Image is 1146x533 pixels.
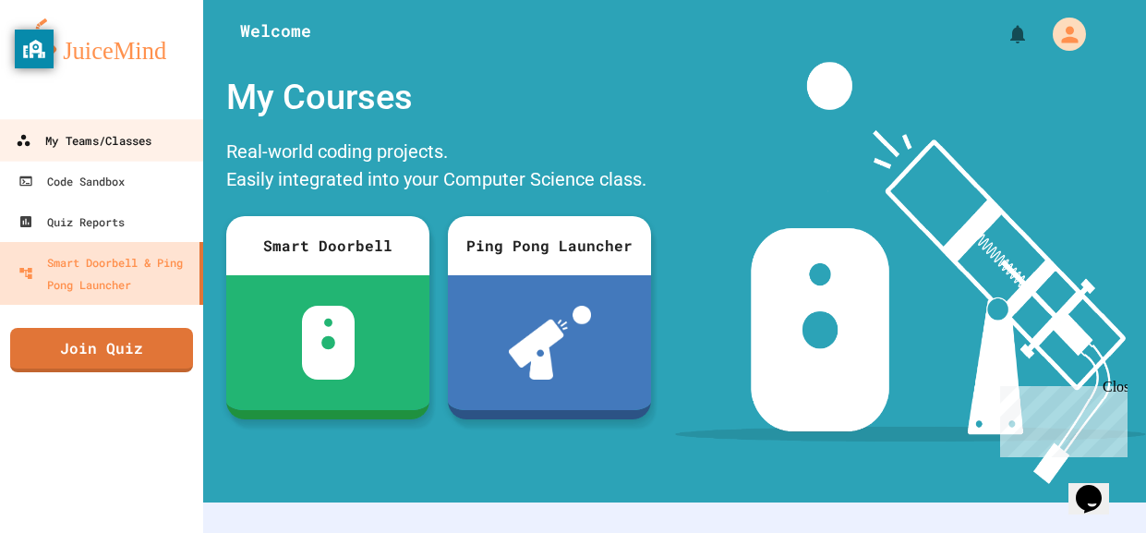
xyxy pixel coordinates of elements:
[1068,459,1128,515] iframe: chat widget
[993,379,1128,457] iframe: chat widget
[7,7,127,117] div: Chat with us now!Close
[18,251,192,296] div: Smart Doorbell & Ping Pong Launcher
[217,133,660,202] div: Real-world coding projects. Easily integrated into your Computer Science class.
[448,216,651,275] div: Ping Pong Launcher
[15,30,54,68] button: privacy banner
[18,170,125,192] div: Code Sandbox
[217,62,660,133] div: My Courses
[302,306,355,380] img: sdb-white.svg
[18,211,125,233] div: Quiz Reports
[972,18,1033,50] div: My Notifications
[1033,13,1091,55] div: My Account
[509,306,591,380] img: ppl-with-ball.png
[10,328,193,372] a: Join Quiz
[16,129,151,152] div: My Teams/Classes
[226,216,429,275] div: Smart Doorbell
[18,18,185,67] img: logo-orange.svg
